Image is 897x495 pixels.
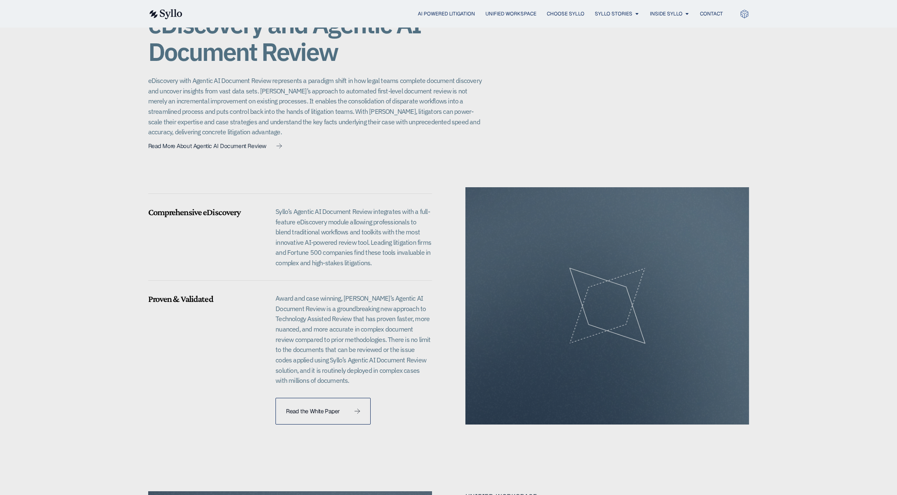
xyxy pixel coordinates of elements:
[199,10,723,18] div: Menu Toggle
[275,206,432,268] p: Syllo’s Agentic AI Document Review integrates with a full-feature eDiscovery module allowing prof...
[148,10,482,65] h1: eDiscovery and Agentic AI Document Review
[275,398,371,425] a: Read the White Paper
[286,408,339,414] span: Read the White Paper
[148,143,266,149] span: Read More About Agentic AI Document Review
[275,293,432,386] p: Award and case winning, [PERSON_NAME]’s Agentic AI Document Review is a groundbreaking new approa...
[650,10,682,18] a: Inside Syllo
[148,75,482,137] p: eDiscovery with Agentic AI Document Review represents a paradigm shift in how legal teams complet...
[485,10,536,18] a: Unified Workspace
[199,10,723,18] nav: Menu
[148,294,265,304] h5: Proven & Validated
[418,10,475,18] a: AI Powered Litigation
[547,10,584,18] a: Choose Syllo
[148,143,282,149] a: Read More About Agentic AI Document Review
[148,9,182,19] img: syllo
[595,10,632,18] a: Syllo Stories
[700,10,723,18] a: Contact
[148,207,265,218] h5: Comprehensive eDiscovery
